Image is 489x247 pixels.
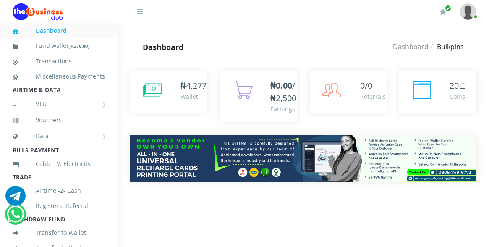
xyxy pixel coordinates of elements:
i: Renew/Upgrade Subscription [440,8,446,15]
a: Dashboard [13,21,105,40]
a: Vouchers [13,110,105,130]
a: ₦0.00/₦2,500 Earnings [220,71,297,122]
a: Miscellaneous Payments [13,67,105,86]
a: Fund wallet[4,276.80] [13,36,105,56]
div: Wallet [180,92,207,101]
div: Referrals [360,92,386,101]
a: Chat for support [5,192,26,206]
span: Renew/Upgrade Subscription [445,5,451,11]
strong: Dashboard [143,42,183,52]
div: ₦ [180,79,207,92]
b: 4,276.80 [70,43,88,49]
img: Logo [13,3,63,20]
a: Airtime -2- Cash [13,181,105,200]
span: 20 [450,80,459,91]
a: Dashboard [393,42,429,51]
a: Register a Referral [13,196,105,215]
span: 0/0 [360,80,372,91]
small: [ ] [68,43,89,49]
b: ₦0.00 [270,80,292,91]
a: Transfer to Wallet [13,223,105,242]
a: Data [13,126,105,147]
span: 4,277 [186,80,207,91]
a: ₦4,277 Wallet [130,71,207,113]
a: Cable TV, Electricity [13,154,105,173]
span: /₦2,500 [270,80,296,104]
img: multitenant_rcp.png [130,135,476,182]
a: Chat for support [7,210,24,224]
img: User [460,3,476,20]
a: Transactions [13,52,105,71]
a: VTU [13,94,105,115]
li: Bulkpins [429,42,464,52]
a: 0/0 Referrals [310,71,387,113]
div: Coins [450,92,466,101]
div: ⊆ [450,79,466,92]
div: Earnings [270,105,296,113]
